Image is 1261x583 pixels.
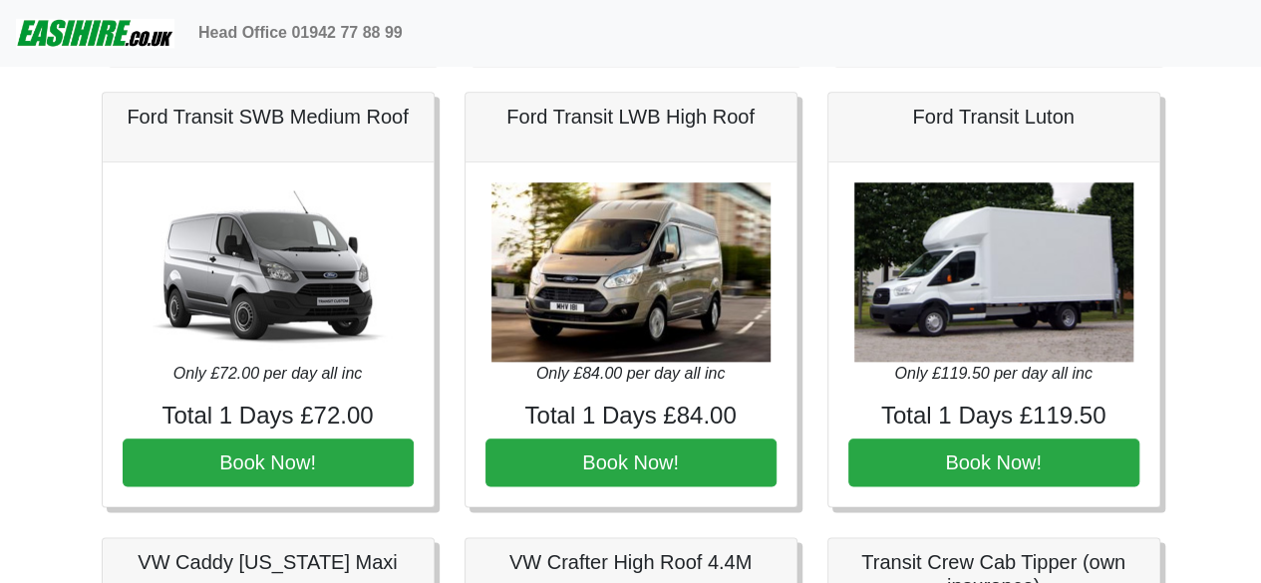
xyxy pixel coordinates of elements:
[894,365,1092,382] i: Only £119.50 per day all inc
[485,550,777,574] h5: VW Crafter High Roof 4.4M
[854,182,1133,362] img: Ford Transit Luton
[123,438,414,486] button: Book Now!
[485,105,777,129] h5: Ford Transit LWB High Roof
[190,13,411,53] a: Head Office 01942 77 88 99
[198,24,403,41] b: Head Office 01942 77 88 99
[848,402,1139,431] h4: Total 1 Days £119.50
[123,402,414,431] h4: Total 1 Days £72.00
[173,365,362,382] i: Only £72.00 per day all inc
[485,438,777,486] button: Book Now!
[848,438,1139,486] button: Book Now!
[129,182,408,362] img: Ford Transit SWB Medium Roof
[485,402,777,431] h4: Total 1 Days £84.00
[123,105,414,129] h5: Ford Transit SWB Medium Roof
[491,182,771,362] img: Ford Transit LWB High Roof
[123,550,414,574] h5: VW Caddy [US_STATE] Maxi
[848,105,1139,129] h5: Ford Transit Luton
[16,13,174,53] img: easihire_logo_small.png
[536,365,725,382] i: Only £84.00 per day all inc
